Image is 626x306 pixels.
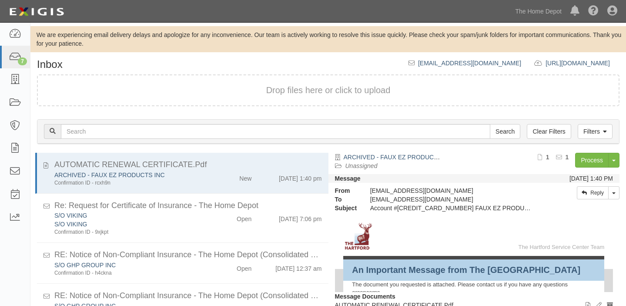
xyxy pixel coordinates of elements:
[237,211,251,223] div: Open
[490,124,520,139] input: Search
[54,290,322,302] div: RE: Notice of Non-Compliant Insurance - The Home Depot (Consolidated Emails)
[279,171,322,183] div: [DATE] 1:40 pm
[328,195,364,204] strong: To
[511,3,566,20] a: The Home Depot
[239,171,251,183] div: New
[364,186,540,195] div: [EMAIL_ADDRESS][DOMAIN_NAME]
[54,269,205,277] div: Confirmation ID - h4ckna
[54,229,205,236] div: Confirmation ID - 9xjkpt
[279,211,322,223] div: [DATE] 7:06 pm
[374,243,604,252] td: The Hartford Service Center Team
[54,171,165,178] a: ARCHIVED - FAUX EZ PRODUCTS INC
[61,124,490,139] input: Search
[364,204,540,212] div: Account #100000002219607 FAUX EZ PRODUCTS INC
[54,249,322,261] div: RE: Notice of Non-Compliant Insurance - The Home Depot (Consolidated Emails)
[352,281,596,297] td: The document you requested is attached. Please contact us if you have any questions orconcerns.
[37,59,63,70] h1: Inbox
[418,60,521,67] a: [EMAIL_ADDRESS][DOMAIN_NAME]
[54,159,322,171] div: AUTOMATIC RENEWAL CERTIFICATE.Pdf
[7,4,67,20] img: logo-5460c22ac91f19d4615b14bd174203de0afe785f0fc80cf4dbbc73dc1793850b.png
[575,153,609,168] a: Process
[364,195,540,204] div: party-tmphnn@sbainsurance.homedepot.com
[54,200,322,212] div: Re: Request for Certificate of Insurance - The Home Depot
[527,124,571,139] a: Clear Filters
[345,162,378,169] a: Unassigned
[335,293,395,300] strong: Message Documents
[566,154,569,161] b: 1
[578,124,613,139] a: Filters
[335,175,361,182] strong: Message
[569,174,613,183] div: [DATE] 1:40 PM
[18,57,27,65] div: 7
[54,171,205,179] div: ARCHIVED - FAUX EZ PRODUCTS INC
[352,264,596,276] td: An Important Message from The [GEOGRAPHIC_DATA]
[328,204,364,212] strong: Subject
[588,6,599,17] i: Help Center - Complianz
[266,84,391,97] button: Drop files here or click to upload
[577,186,609,199] a: Reply
[54,212,87,219] a: S/O VIKING
[30,30,626,48] div: We are experiencing email delivery delays and apologize for any inconvenience. Our team is active...
[546,154,549,161] b: 1
[546,60,619,67] a: [URL][DOMAIN_NAME]
[54,221,87,228] a: S/O VIKING
[54,262,116,269] a: S/O GHP GROUP INC
[237,261,251,273] div: Open
[275,261,321,273] div: [DATE] 12:37 am
[343,221,374,252] img: The Hartford
[54,179,205,187] div: Confirmation ID - rcxh9n
[344,154,454,161] a: ARCHIVED - FAUX EZ PRODUCTS INC
[328,186,364,195] strong: From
